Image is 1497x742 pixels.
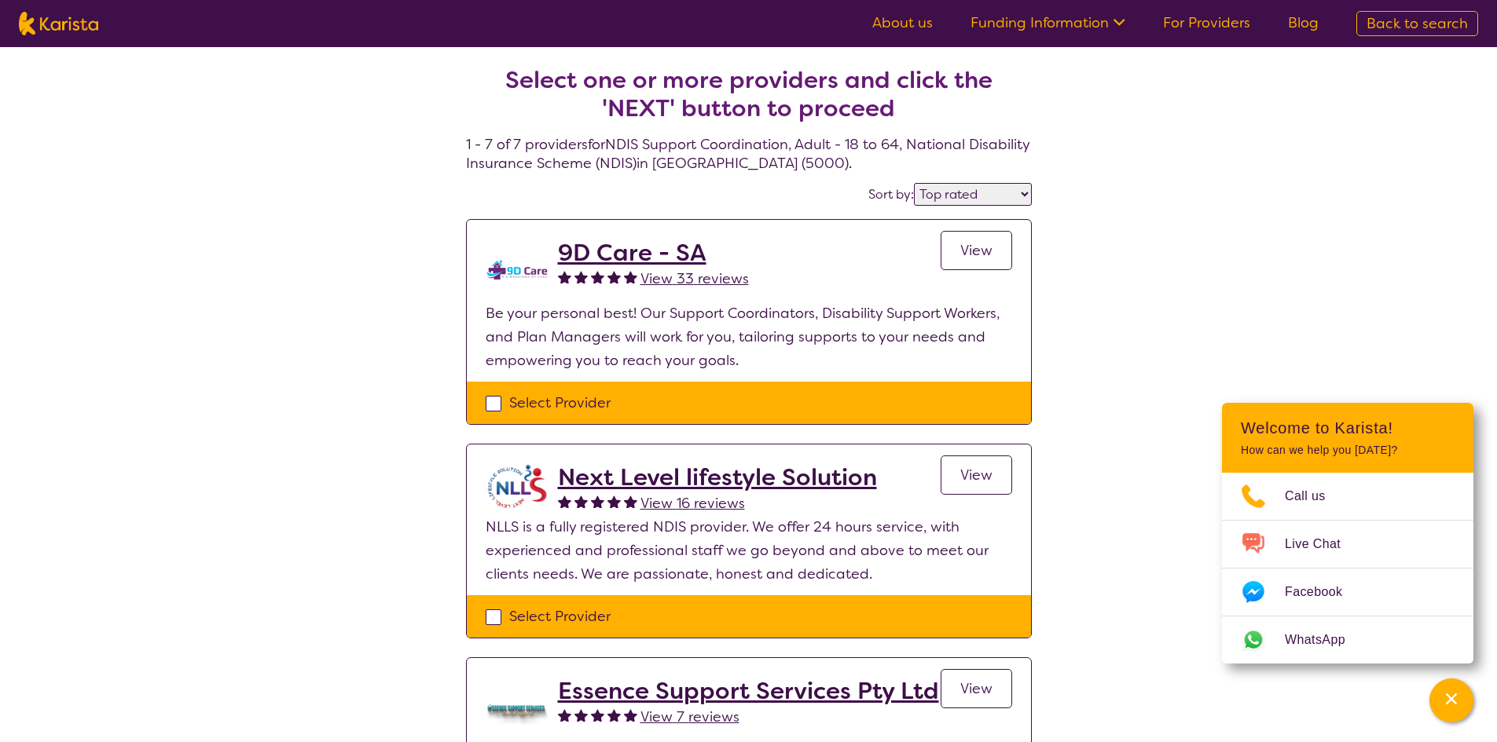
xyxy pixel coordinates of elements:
[624,270,637,283] img: fullstar
[960,679,992,698] span: View
[941,669,1012,708] a: View
[941,455,1012,495] a: View
[1241,444,1455,457] p: How can we help you [DATE]?
[970,13,1125,32] a: Funding Information
[558,239,749,267] a: 9D Care - SA
[640,267,749,291] a: View 33 reviews
[1222,616,1473,663] a: Web link opens in a new tab.
[872,13,933,32] a: About us
[486,515,1012,586] p: NLLS is a fully registered NDIS provider. We offer 24 hours service, with experienced and profess...
[1285,628,1364,652] span: WhatsApp
[941,231,1012,270] a: View
[1285,580,1361,604] span: Facebook
[1163,13,1250,32] a: For Providers
[486,677,549,740] img: jyehvabsbxqbdngyqxmo.png
[485,66,1013,122] h2: Select one or more providers and click the 'NEXT' button to proceed
[1241,419,1455,437] h2: Welcome to Karista!
[558,270,571,283] img: fullstar
[1285,484,1345,508] span: Call us
[1288,13,1319,32] a: Blog
[640,705,739,729] a: View 7 reviews
[640,492,745,515] a: View 16 reviews
[960,466,992,484] span: View
[1285,532,1359,556] span: Live Chat
[591,708,604,722] img: fullstar
[1356,11,1478,36] a: Back to search
[486,302,1012,372] p: Be your personal best! Our Support Coordinators, Disability Support Workers, and Plan Managers wi...
[624,708,637,722] img: fullstar
[607,270,621,283] img: fullstar
[591,270,604,283] img: fullstar
[868,186,914,203] label: Sort by:
[640,269,749,288] span: View 33 reviews
[640,494,745,513] span: View 16 reviews
[574,708,588,722] img: fullstar
[1429,678,1473,722] button: Channel Menu
[558,495,571,508] img: fullstar
[486,239,549,302] img: tm0unixx98hwpl6ajs3b.png
[607,708,621,722] img: fullstar
[624,495,637,508] img: fullstar
[558,463,877,492] a: Next Level lifestyle Solution
[960,241,992,260] span: View
[591,495,604,508] img: fullstar
[466,28,1032,173] h4: 1 - 7 of 7 providers for NDIS Support Coordination , Adult - 18 to 64 , National Disability Insur...
[558,677,939,705] a: Essence Support Services Pty Ltd
[574,495,588,508] img: fullstar
[1222,403,1473,663] div: Channel Menu
[574,270,588,283] img: fullstar
[1367,14,1468,33] span: Back to search
[640,707,739,726] span: View 7 reviews
[558,708,571,722] img: fullstar
[19,12,98,35] img: Karista logo
[486,463,549,509] img: no8umpwicjkvyynl5jwe.jpg
[607,495,621,508] img: fullstar
[1222,473,1473,663] ul: Choose channel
